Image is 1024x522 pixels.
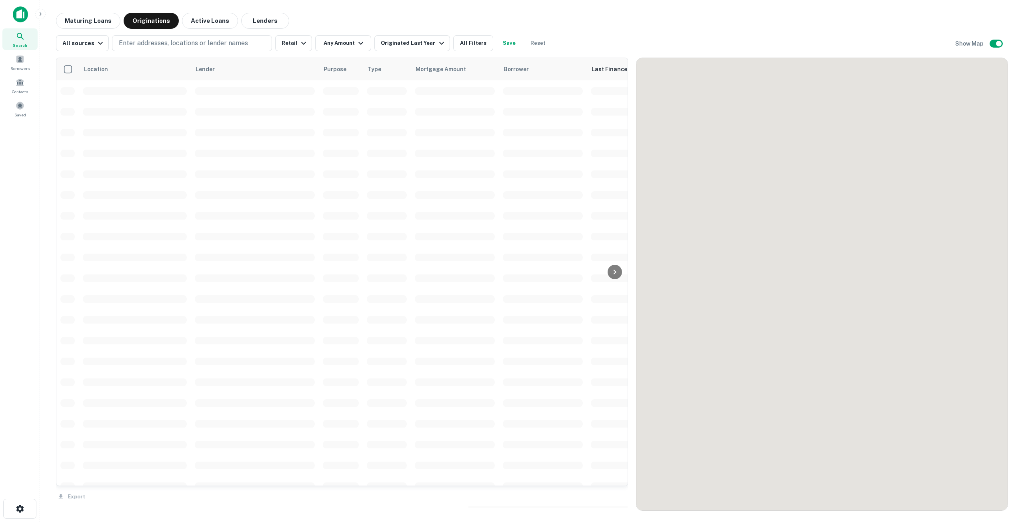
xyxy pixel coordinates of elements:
[241,13,289,29] button: Lenders
[124,13,179,29] button: Originations
[368,64,381,74] span: Type
[13,6,28,22] img: capitalize-icon.png
[374,35,450,51] button: Originated Last Year
[592,64,656,74] span: Last Financed Date
[315,35,371,51] button: Any Amount
[636,58,1008,510] div: 0 0
[62,38,105,48] div: All sources
[416,64,476,74] span: Mortgage Amount
[2,98,38,120] a: Saved
[196,64,215,74] span: Lender
[2,28,38,50] a: Search
[319,58,363,80] th: Purpose
[363,58,411,80] th: Type
[56,35,109,51] button: All sources
[119,38,248,48] p: Enter addresses, locations or lender names
[955,39,985,48] h6: Show Map
[525,35,551,51] button: Reset
[191,58,319,80] th: Lender
[112,35,272,51] button: Enter addresses, locations or lender names
[2,75,38,96] a: Contacts
[2,52,38,73] a: Borrowers
[79,58,191,80] th: Location
[324,64,357,74] span: Purpose
[453,35,493,51] button: All Filters
[182,13,238,29] button: Active Loans
[12,88,28,95] span: Contacts
[411,58,499,80] th: Mortgage Amount
[587,58,667,80] th: Last Financed Date
[499,58,587,80] th: Borrower
[10,65,30,72] span: Borrowers
[381,38,446,48] div: Originated Last Year
[504,64,529,74] span: Borrower
[14,112,26,118] span: Saved
[275,35,312,51] button: Retail
[496,35,522,51] button: Save your search to get updates of matches that match your search criteria.
[56,13,120,29] button: Maturing Loans
[84,64,118,74] span: Location
[13,42,27,48] span: Search
[984,458,1024,496] iframe: Chat Widget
